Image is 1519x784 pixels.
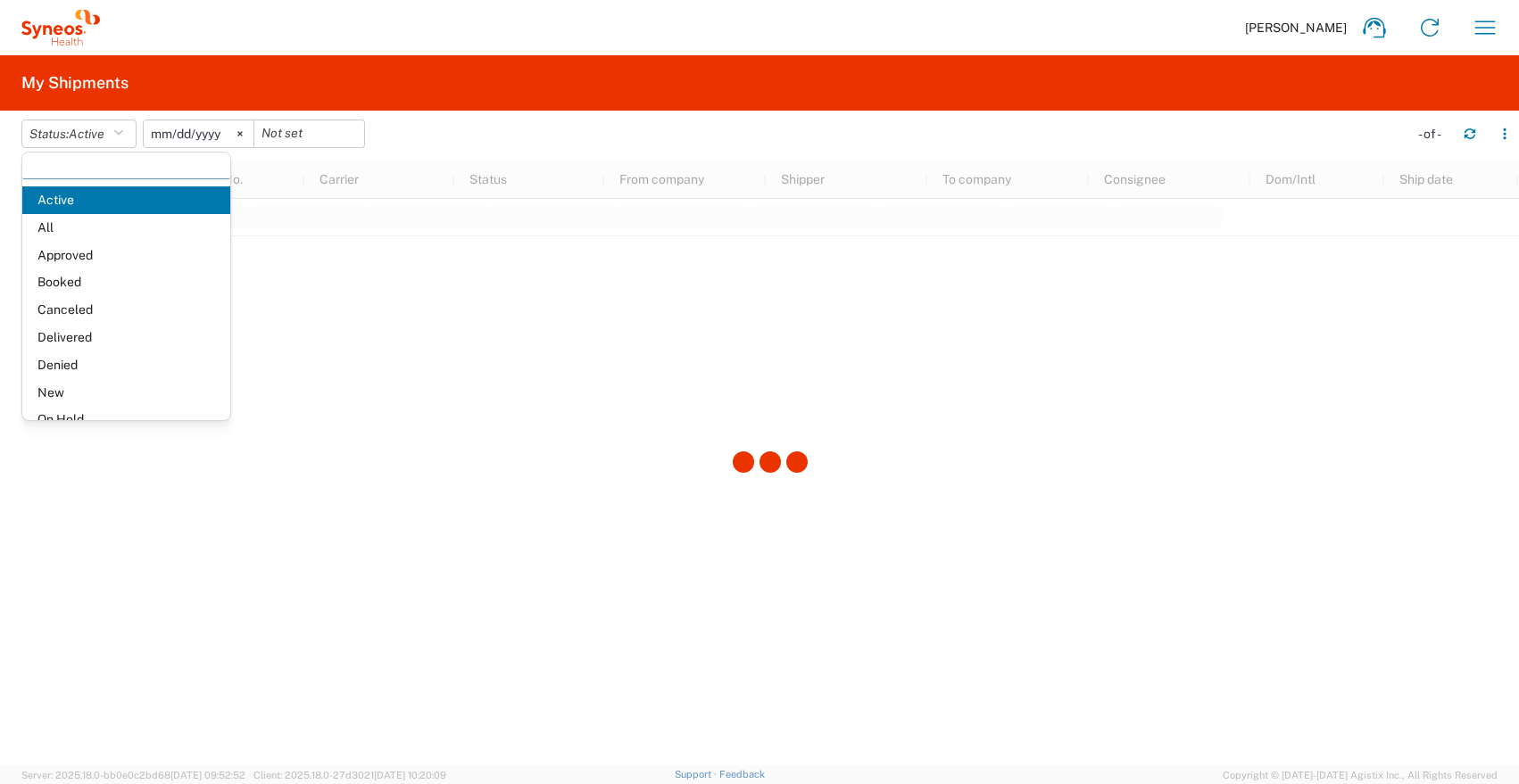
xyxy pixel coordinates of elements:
input: Not set [144,120,253,147]
span: Approved [22,242,230,269]
a: Support [675,769,719,780]
span: Server: 2025.18.0-bb0e0c2bd68 [21,770,245,780]
span: On Hold [22,406,230,433]
a: Feedback [719,769,765,780]
div: - of - [1418,126,1449,142]
span: Denied [22,351,230,379]
span: [PERSON_NAME] [1245,20,1347,36]
span: Booked [22,268,230,296]
span: Delivered [22,324,230,351]
h2: My Shipments [21,72,129,94]
span: Copyright © [DATE]-[DATE] Agistix Inc., All Rights Reserved [1223,767,1498,783]
span: [DATE] 09:52:52 [170,770,245,780]
button: Status:Active [21,120,137,148]
input: Not set [254,120,364,147]
span: Active [22,186,230,214]
span: New [22,379,230,407]
span: Client: 2025.18.0-27d3021 [253,770,446,780]
span: All [22,214,230,242]
span: [DATE] 10:20:09 [374,770,446,780]
span: Active [69,127,104,141]
span: Canceled [22,296,230,324]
